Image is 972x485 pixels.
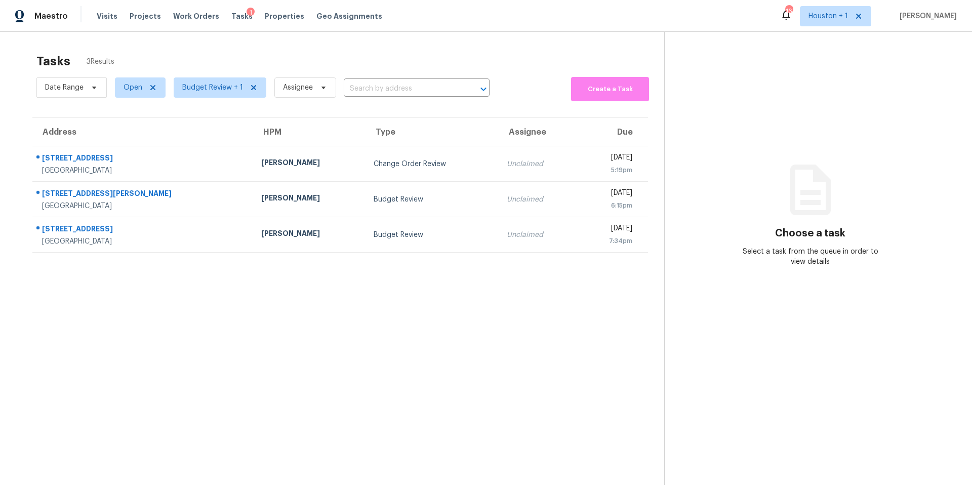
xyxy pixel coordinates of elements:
[571,77,649,101] button: Create a Task
[374,194,490,205] div: Budget Review
[586,188,632,200] div: [DATE]
[182,83,243,93] span: Budget Review + 1
[578,118,648,146] th: Due
[586,200,632,211] div: 6:15pm
[42,201,245,211] div: [GEOGRAPHIC_DATA]
[808,11,848,21] span: Houston + 1
[265,11,304,21] span: Properties
[344,81,461,97] input: Search by address
[36,56,70,66] h2: Tasks
[130,11,161,21] span: Projects
[45,83,84,93] span: Date Range
[97,11,117,21] span: Visits
[261,157,357,170] div: [PERSON_NAME]
[283,83,313,93] span: Assignee
[42,224,245,236] div: [STREET_ADDRESS]
[87,57,114,67] span: 3 Results
[586,236,632,246] div: 7:34pm
[261,193,357,206] div: [PERSON_NAME]
[738,247,883,267] div: Select a task from the queue in order to view details
[247,8,255,18] div: 1
[34,11,68,21] span: Maestro
[576,84,644,95] span: Create a Task
[374,159,490,169] div: Change Order Review
[366,118,498,146] th: Type
[42,153,245,166] div: [STREET_ADDRESS]
[253,118,366,146] th: HPM
[586,223,632,236] div: [DATE]
[374,230,490,240] div: Budget Review
[586,165,632,175] div: 5:19pm
[316,11,382,21] span: Geo Assignments
[499,118,578,146] th: Assignee
[231,13,253,20] span: Tasks
[896,11,957,21] span: [PERSON_NAME]
[42,188,245,201] div: [STREET_ADDRESS][PERSON_NAME]
[476,82,491,96] button: Open
[42,236,245,247] div: [GEOGRAPHIC_DATA]
[775,228,845,238] h3: Choose a task
[586,152,632,165] div: [DATE]
[507,194,570,205] div: Unclaimed
[124,83,142,93] span: Open
[173,11,219,21] span: Work Orders
[507,230,570,240] div: Unclaimed
[32,118,253,146] th: Address
[785,6,792,16] div: 16
[507,159,570,169] div: Unclaimed
[261,228,357,241] div: [PERSON_NAME]
[42,166,245,176] div: [GEOGRAPHIC_DATA]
